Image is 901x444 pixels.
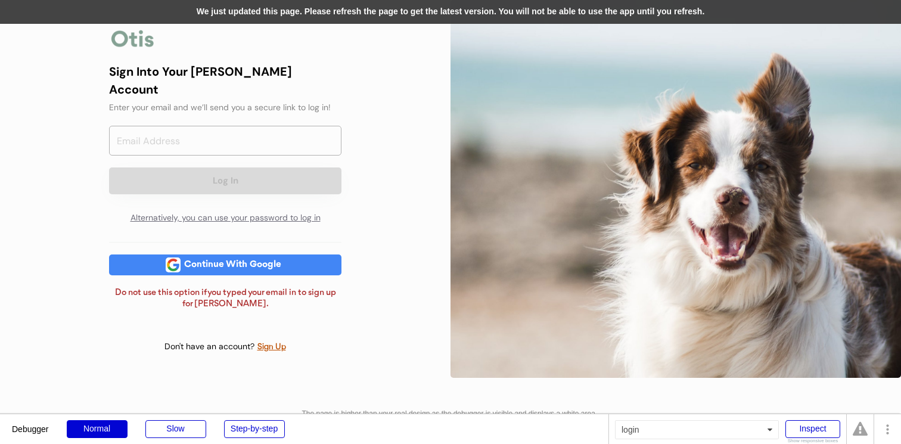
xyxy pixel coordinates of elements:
[67,420,128,438] div: Normal
[785,439,840,443] div: Show responsive boxes
[785,420,840,438] div: Inspect
[109,287,341,311] div: Do not use this option if you typed your email in to sign up for [PERSON_NAME].
[615,420,779,439] div: login
[109,126,341,156] input: Email Address
[145,420,206,438] div: Slow
[12,414,49,433] div: Debugger
[181,260,285,269] div: Continue With Google
[109,101,341,114] div: Enter your email and we’ll send you a secure link to log in!
[109,167,341,194] button: Log In
[257,340,287,354] div: Sign Up
[224,420,285,438] div: Step-by-step
[164,341,257,353] div: Don't have an account?
[109,63,341,98] div: Sign Into Your [PERSON_NAME] Account
[109,206,341,230] div: Alternatively, you can use your password to log in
